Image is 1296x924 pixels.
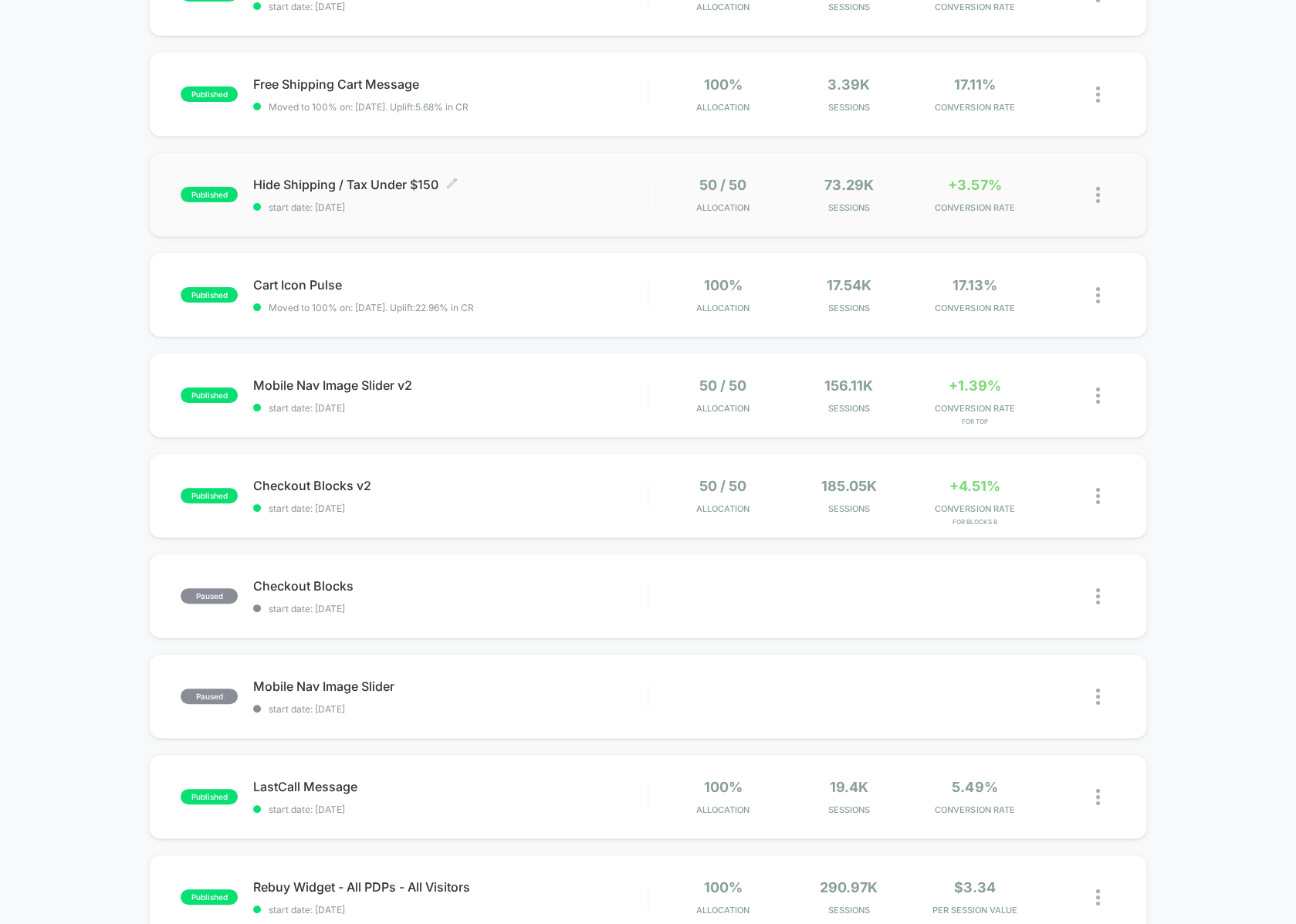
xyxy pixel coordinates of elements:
img: close [1096,86,1100,103]
span: CONVERSION RATE [915,403,1034,414]
span: Allocation [696,503,750,514]
span: 290.97k [820,879,878,895]
span: Checkout Blocks v2 [253,478,648,493]
span: published [181,889,238,905]
img: close [1096,588,1100,604]
span: 100% [704,879,743,895]
span: 156.11k [824,377,873,394]
span: CONVERSION RATE [915,202,1034,213]
span: 17.13% [953,277,997,293]
span: Allocation [696,102,750,113]
span: 185.05k [821,478,877,494]
span: start date: [DATE] [253,1,648,12]
span: published [181,488,238,503]
span: Free Shipping Cart Message [253,76,648,92]
span: +1.39% [949,377,1001,394]
img: close [1096,889,1100,905]
span: Allocation [696,303,750,313]
img: close [1096,488,1100,504]
span: Sessions [790,202,908,213]
span: CONVERSION RATE [915,804,1034,815]
span: Allocation [696,804,750,815]
span: 100% [704,76,743,93]
span: 100% [704,779,743,795]
img: close [1096,388,1100,404]
span: published [181,187,238,202]
span: Sessions [790,905,908,916]
span: 50 / 50 [699,478,746,494]
span: Moved to 100% on: [DATE] . Uplift: 5.68% in CR [269,101,469,113]
img: close [1096,689,1100,705]
span: CONVERSION RATE [915,503,1034,514]
span: Allocation [696,403,750,414]
img: close [1096,187,1100,203]
span: start date: [DATE] [253,402,648,414]
span: start date: [DATE] [253,904,648,916]
span: 73.29k [824,177,874,193]
span: published [181,86,238,102]
span: 50 / 50 [699,177,746,193]
span: Sessions [790,503,908,514]
span: Sessions [790,2,908,12]
span: PER SESSION VALUE [915,905,1034,916]
span: Mobile Nav Image Slider v2 [253,377,648,393]
span: paused [181,689,238,704]
span: 17.54k [827,277,871,293]
span: Sessions [790,403,908,414]
span: 19.4k [830,779,868,795]
span: 50 / 50 [699,377,746,394]
span: Hide Shipping / Tax Under $150 [253,177,648,192]
span: $3.34 [954,879,996,895]
span: Sessions [790,303,908,313]
img: close [1096,789,1100,805]
img: close [1096,287,1100,303]
span: 17.11% [954,76,996,93]
span: Moved to 100% on: [DATE] . Uplift: 22.96% in CR [269,302,474,313]
span: for Blocks B [915,518,1034,526]
span: Allocation [696,202,750,213]
span: start date: [DATE] [253,804,648,815]
span: start date: [DATE] [253,603,648,614]
span: Sessions [790,804,908,815]
span: Sessions [790,102,908,113]
span: Mobile Nav Image Slider [253,679,648,694]
span: start date: [DATE] [253,201,648,213]
span: +4.51% [949,478,1000,494]
span: +3.57% [948,177,1001,193]
span: paused [181,588,238,604]
span: LastCall Message [253,779,648,794]
span: for Top [915,418,1034,425]
span: 5.49% [952,779,997,795]
span: Allocation [696,905,750,916]
span: start date: [DATE] [253,703,648,715]
span: Rebuy Widget - All PDPs - All Visitors [253,879,648,895]
span: published [181,789,238,804]
span: published [181,287,238,303]
span: Cart Icon Pulse [253,277,648,293]
span: start date: [DATE] [253,503,648,514]
span: 3.39k [827,76,870,93]
span: 100% [704,277,743,293]
span: Checkout Blocks [253,578,648,594]
span: CONVERSION RATE [915,2,1034,12]
span: CONVERSION RATE [915,303,1034,313]
span: CONVERSION RATE [915,102,1034,113]
span: Allocation [696,2,750,12]
span: published [181,388,238,403]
